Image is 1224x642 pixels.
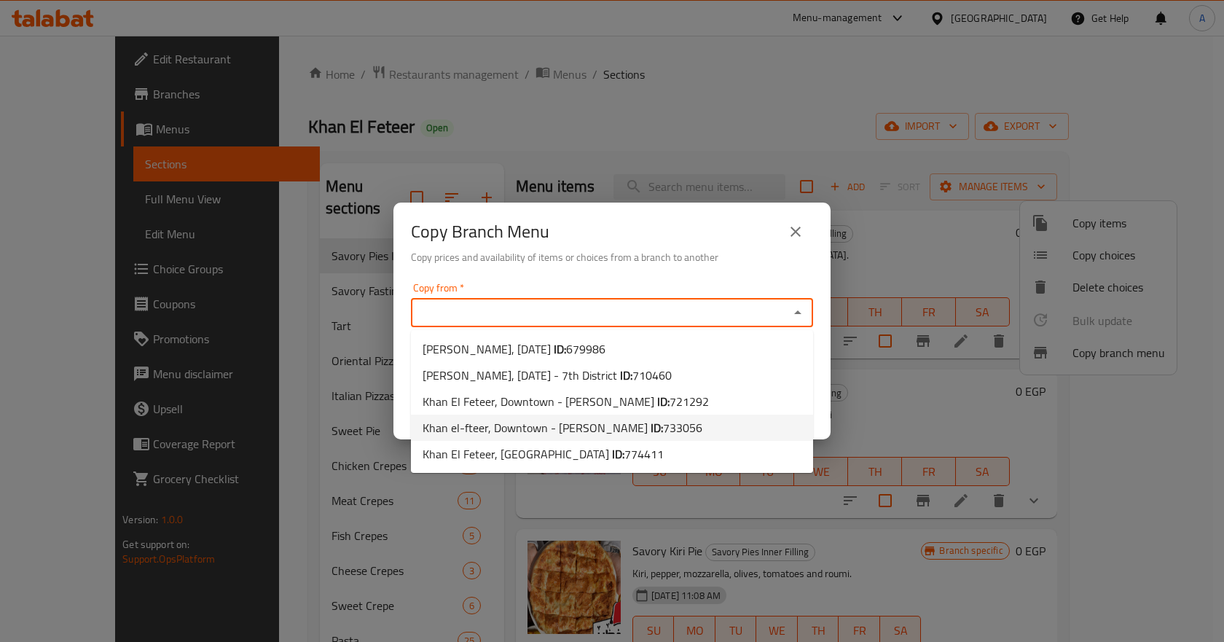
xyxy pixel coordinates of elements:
span: 679986 [566,338,605,360]
span: 721292 [670,391,709,412]
span: Khan El Feteer, [GEOGRAPHIC_DATA] [423,445,664,463]
span: [PERSON_NAME], [DATE] - 7th District [423,367,672,384]
h6: Copy prices and availability of items or choices from a branch to another [411,249,813,265]
span: [PERSON_NAME], [DATE] [423,340,605,358]
span: 733056 [663,417,702,439]
button: Close [788,302,808,323]
h2: Copy Branch Menu [411,220,549,243]
button: close [778,214,813,249]
span: 774411 [624,443,664,465]
span: 710460 [632,364,672,386]
span: Khan El Feteer, Downtown - [PERSON_NAME] [423,393,709,410]
span: Khan el-fteer, Downtown - [PERSON_NAME] [423,419,702,437]
b: ID: [620,364,632,386]
b: ID: [612,443,624,465]
b: ID: [554,338,566,360]
b: ID: [651,417,663,439]
b: ID: [657,391,670,412]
